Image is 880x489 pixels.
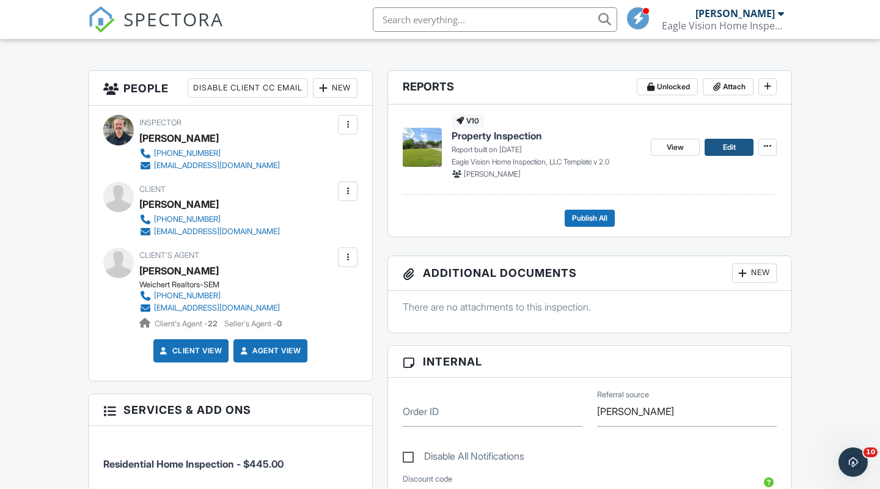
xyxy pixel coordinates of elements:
[123,6,224,32] span: SPECTORA
[277,319,282,328] strong: 0
[88,17,224,42] a: SPECTORA
[695,7,775,20] div: [PERSON_NAME]
[103,458,284,470] span: Residential Home Inspection - $445.00
[864,447,878,457] span: 10
[838,447,868,477] iframe: Intercom live chat
[403,474,452,485] label: Discount code
[139,290,280,302] a: [PHONE_NUMBER]
[103,435,358,480] li: Service: Residential Home Inspection
[139,302,280,314] a: [EMAIL_ADDRESS][DOMAIN_NAME]
[403,300,777,314] p: There are no attachments to this inspection.
[388,256,791,291] h3: Additional Documents
[89,394,372,426] h3: Services & Add ons
[732,263,777,283] div: New
[597,389,649,400] label: Referral source
[224,319,282,328] span: Seller's Agent -
[154,303,280,313] div: [EMAIL_ADDRESS][DOMAIN_NAME]
[154,149,221,158] div: [PHONE_NUMBER]
[373,7,617,32] input: Search everything...
[89,71,372,106] h3: People
[188,78,308,98] div: Disable Client CC Email
[139,195,219,213] div: [PERSON_NAME]
[139,160,280,172] a: [EMAIL_ADDRESS][DOMAIN_NAME]
[139,147,280,160] a: [PHONE_NUMBER]
[403,450,524,466] label: Disable All Notifications
[208,319,218,328] strong: 22
[403,405,439,418] label: Order ID
[154,161,280,171] div: [EMAIL_ADDRESS][DOMAIN_NAME]
[139,251,199,260] span: Client's Agent
[662,20,784,32] div: Eagle Vision Home Inspection, LLC
[139,262,219,280] a: [PERSON_NAME]
[88,6,115,33] img: The Best Home Inspection Software - Spectora
[313,78,358,98] div: New
[155,319,219,328] span: Client's Agent -
[158,345,222,357] a: Client View
[139,280,290,290] div: Weichert Realtors-SEM
[139,226,280,238] a: [EMAIL_ADDRESS][DOMAIN_NAME]
[154,291,221,301] div: [PHONE_NUMBER]
[154,215,221,224] div: [PHONE_NUMBER]
[388,346,791,378] h3: Internal
[139,213,280,226] a: [PHONE_NUMBER]
[139,118,182,127] span: Inspector
[139,129,219,147] div: [PERSON_NAME]
[139,185,166,194] span: Client
[238,345,301,357] a: Agent View
[154,227,280,237] div: [EMAIL_ADDRESS][DOMAIN_NAME]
